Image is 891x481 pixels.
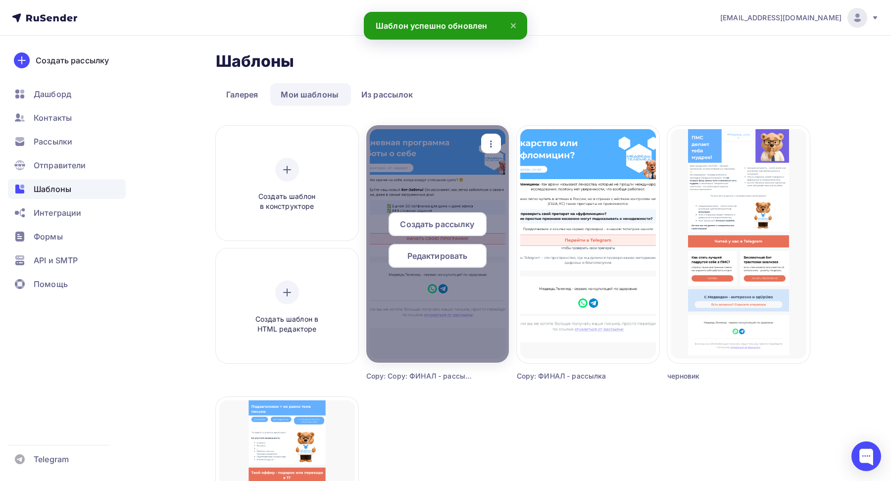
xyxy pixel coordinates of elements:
[36,54,109,66] div: Создать рассылку
[8,108,126,128] a: Контакты
[216,83,269,106] a: Галерея
[270,83,349,106] a: Мои шаблоны
[351,83,424,106] a: Из рассылок
[34,159,86,171] span: Отправители
[8,84,126,104] a: Дашборд
[366,371,473,381] div: Copy: Copy: ФИНАЛ - рассылка
[34,254,78,266] span: API и SMTP
[407,250,468,262] span: Редактировать
[8,132,126,151] a: Рассылки
[8,179,126,199] a: Шаблоны
[667,371,774,381] div: черновик
[34,231,63,242] span: Формы
[720,13,841,23] span: [EMAIL_ADDRESS][DOMAIN_NAME]
[240,192,334,212] span: Создать шаблон в конструкторе
[8,227,126,246] a: Формы
[34,453,69,465] span: Telegram
[34,183,71,195] span: Шаблоны
[216,51,295,71] h2: Шаблоны
[8,155,126,175] a: Отправители
[34,136,72,147] span: Рассылки
[720,8,879,28] a: [EMAIL_ADDRESS][DOMAIN_NAME]
[517,371,624,381] div: Copy: ФИНАЛ - рассылка
[400,218,474,230] span: Создать рассылку
[34,278,68,290] span: Помощь
[34,112,72,124] span: Контакты
[34,88,71,100] span: Дашборд
[34,207,81,219] span: Интеграции
[240,314,334,335] span: Создать шаблон в HTML редакторе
